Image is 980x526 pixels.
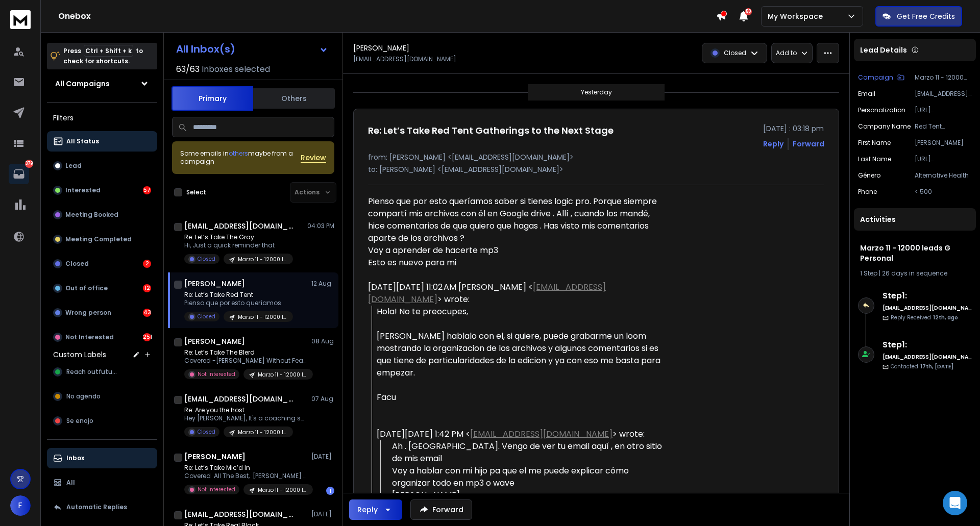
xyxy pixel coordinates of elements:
[883,339,972,351] h6: Step 1 :
[176,63,200,76] span: 63 / 63
[143,333,151,341] div: 251
[184,221,297,231] h1: [EMAIL_ADDRESS][DOMAIN_NAME]
[311,280,334,288] p: 12 Aug
[198,428,215,436] p: Closed
[9,164,29,184] a: 379
[915,155,972,163] p: [URL][DOMAIN_NAME]
[65,260,89,268] p: Closed
[47,497,157,517] button: Automatic Replies
[66,368,118,376] span: Reach outfuture
[368,281,666,306] div: [DATE][DATE] 11:02 AM [PERSON_NAME] < > wrote:
[25,160,33,168] p: 379
[915,73,972,82] p: Marzo 11 - 12000 leads G Personal
[377,428,666,440] div: [DATE][DATE] 1:42 PM < > wrote:
[47,131,157,152] button: All Status
[184,357,307,365] p: Covered -[PERSON_NAME] Without Fear!™
[184,414,307,422] p: Hey [PERSON_NAME], It's a coaching session
[47,180,157,201] button: Interested57
[66,137,99,145] p: All Status
[854,208,976,231] div: Activities
[180,149,301,166] div: Some emails in maybe from a campaign
[47,73,157,94] button: All Campaigns
[858,139,891,147] p: First Name
[915,188,972,196] p: < 500
[10,10,31,29] img: logo
[915,171,972,180] p: Alternative Health
[65,162,82,170] p: Lead
[143,260,151,268] div: 2
[301,153,326,163] span: Review
[353,55,456,63] p: [EMAIL_ADDRESS][DOMAIN_NAME]
[65,333,114,341] p: Not Interested
[581,88,612,96] p: Yesterday
[368,195,666,244] div: Pienso que por esto queríamos saber si tienes logic pro. Porque siempre compartí mis archivos con...
[891,314,958,321] p: Reply Received
[184,279,245,289] h1: [PERSON_NAME]
[10,495,31,516] button: F
[198,313,215,320] p: Closed
[47,448,157,468] button: Inbox
[184,406,307,414] p: Re: Are you the host
[776,49,797,57] p: Add to
[311,395,334,403] p: 07 Aug
[368,281,606,305] a: [EMAIL_ADDRESS][DOMAIN_NAME]
[745,8,752,15] span: 50
[470,428,612,440] a: [EMAIL_ADDRESS][DOMAIN_NAME]
[143,186,151,194] div: 57
[198,255,215,263] p: Closed
[58,10,716,22] h1: Onebox
[143,284,151,292] div: 12
[860,269,877,278] span: 1 Step
[202,63,270,76] h3: Inboxes selected
[858,106,905,114] p: Personalization
[184,233,293,241] p: Re: Let’s Take The Gray
[392,440,666,465] div: Ah . [GEOGRAPHIC_DATA]. Vengo de ver tu email aquí , en otro sitio de mis email
[47,156,157,176] button: Lead
[349,499,402,520] button: Reply
[368,152,824,162] p: from: [PERSON_NAME] <[EMAIL_ADDRESS][DOMAIN_NAME]>
[882,269,947,278] span: 26 days in sequence
[184,394,297,404] h1: [EMAIL_ADDRESS][DOMAIN_NAME]
[943,491,967,515] div: Open Intercom Messenger
[311,510,334,518] p: [DATE]
[47,111,157,125] h3: Filters
[368,164,824,174] p: to: [PERSON_NAME] <[EMAIL_ADDRESS][DOMAIN_NAME]>
[311,337,334,345] p: 08 Aug
[66,417,93,425] span: Se enojo
[368,244,666,257] div: Voy a aprender de hacerte mp3
[84,45,133,57] span: Ctrl + Shift + k
[858,122,911,131] p: Company Name
[184,299,293,307] p: Pienso que por esto queríamos
[883,353,972,361] h6: [EMAIL_ADDRESS][DOMAIN_NAME]
[875,6,962,27] button: Get Free Credits
[353,43,409,53] h1: [PERSON_NAME]
[858,188,877,196] p: Phone
[53,349,106,360] h3: Custom Labels
[184,336,245,346] h1: [PERSON_NAME]
[47,472,157,493] button: All
[238,429,287,436] p: Marzo 11 - 12000 leads G Personal
[724,49,746,57] p: Closed
[47,205,157,225] button: Meeting Booked
[410,499,472,520] button: Forward
[184,472,307,480] p: Covered All The Best, [PERSON_NAME] A. “[PERSON_NAME]”
[768,11,827,21] p: My Workspace
[883,304,972,312] h6: [EMAIL_ADDRESS][DOMAIN_NAME]
[858,73,904,82] button: Campaign
[47,411,157,431] button: Se enojo
[307,222,334,230] p: 04:03 PM
[176,44,235,54] h1: All Inbox(s)
[763,123,824,134] p: [DATE] : 03:18 pm
[47,303,157,323] button: Wrong person43
[377,306,666,404] div: Hola! No te preocupes, [PERSON_NAME] hablalo con el, si quiere, puede grabarme un loom mostrando ...
[55,79,110,89] h1: All Campaigns
[793,139,824,149] div: Forward
[860,269,970,278] div: |
[184,509,297,519] h1: [EMAIL_ADDRESS][DOMAIN_NAME]
[311,453,334,461] p: [DATE]
[198,486,235,493] p: Not Interested
[860,243,970,263] h1: Marzo 11 - 12000 leads G Personal
[368,257,666,269] div: Esto es nuevo para mi
[66,503,127,511] p: Automatic Replies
